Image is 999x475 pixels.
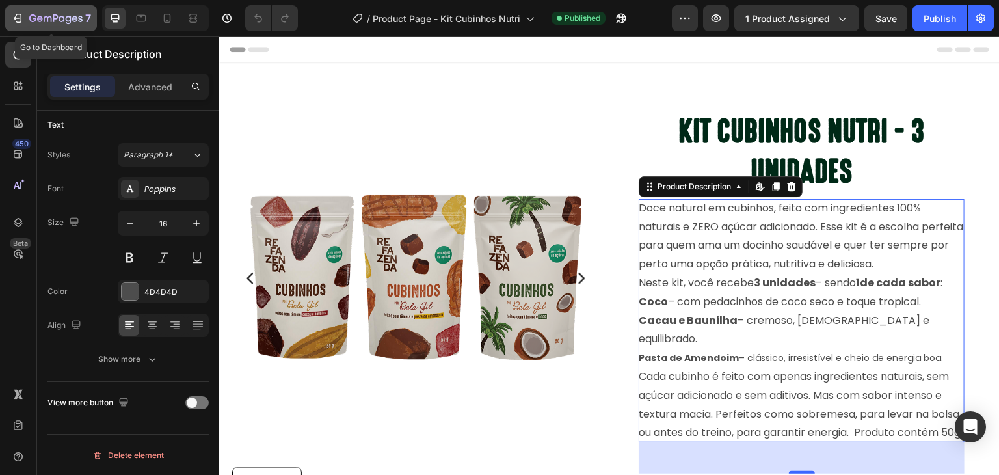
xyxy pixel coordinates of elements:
div: Styles [47,149,70,161]
strong: Cacau e Baunilha [420,277,518,292]
p: Cada cubinho é feito com apenas ingredientes naturais, sem açúcar adicionado e sem aditivos. Mas ... [420,332,743,403]
strong: de cada sabor [641,239,721,254]
button: Publish [912,5,967,31]
div: Beta [10,238,31,249]
button: Carousel Next Arrow [354,234,370,250]
span: Paragraph 1* [124,149,173,161]
strong: Coco [420,258,449,273]
button: Save [864,5,907,31]
p: Neste kit, você recebe – sendo : – com pedacinhos de coco seco e toque tropical. – cremoso, [DEMO... [420,239,724,329]
div: Open Intercom Messenger [955,411,986,442]
span: 1 product assigned [745,12,830,25]
div: 4D4D4D [144,286,206,298]
button: Show more [47,347,209,371]
strong: 1 [637,239,641,254]
span: Product Page - Kit Cubinhos Nutri [373,12,520,25]
div: View more button [47,394,131,412]
span: Published [565,12,600,24]
div: Delete element [92,448,164,463]
p: Settings [64,80,101,94]
div: Color [47,286,68,297]
span: Save [875,13,897,24]
div: R$ 0,00 [431,437,484,461]
strong: Pasta de Amendoim [420,315,520,328]
strong: 3 unidades [535,239,596,254]
div: Show more [98,353,159,366]
div: Publish [924,12,956,25]
div: Product Description [436,144,514,156]
button: Delete element [47,445,209,466]
div: 450 [12,139,31,149]
span: – clássico, irresistível e cheio de energia boa. [520,315,724,328]
div: Undo/Redo [245,5,298,31]
p: Doce natural em cubinhos, feito com ingredientes 100% naturais e ZERO açúcar adicionado. Esse kit... [420,164,744,235]
h1: KIT CUBINHOS NUTRI - 3 UNIDADES [420,74,745,157]
div: Align [47,317,84,334]
p: Advanced [128,80,172,94]
span: / [367,12,370,25]
div: Size [47,214,82,232]
button: 7 [5,5,97,31]
p: Product Description [63,46,204,62]
p: 7 [85,10,91,26]
div: Poppins [144,183,206,195]
div: Font [47,183,64,195]
iframe: Design area [219,36,999,475]
button: Paragraph 1* [118,143,209,167]
button: 1 product assigned [734,5,859,31]
div: Text [47,119,64,131]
